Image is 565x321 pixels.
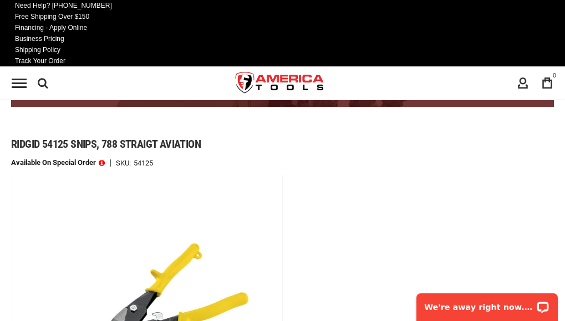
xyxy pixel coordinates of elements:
[12,11,93,22] a: Free Shipping Over $150
[12,55,69,66] a: Track Your Order
[409,286,565,321] iframe: LiveChat chat widget
[11,159,105,167] p: Available on Special Order
[12,79,27,88] div: Menu
[12,44,64,55] a: Shipping Policy
[553,73,556,79] span: 0
[12,33,68,44] a: Business Pricing
[226,63,334,104] img: America Tools
[134,159,153,167] div: 54125
[15,46,60,54] span: Shipping Policy
[11,137,201,151] span: Ridgid 54125 snips, 788 straigt aviation
[12,22,90,33] a: Financing - Apply Online
[537,73,558,94] a: 0
[226,63,334,104] a: store logo
[116,159,134,167] strong: SKU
